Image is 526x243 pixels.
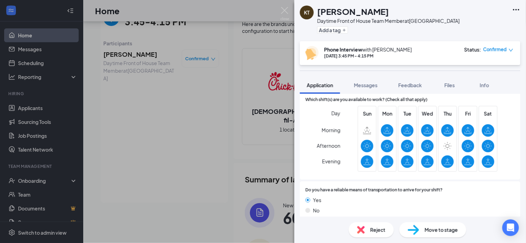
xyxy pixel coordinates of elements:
[304,9,310,16] div: KT
[462,110,474,117] span: Fri
[482,110,494,117] span: Sat
[322,155,340,168] span: Evening
[464,46,481,53] div: Status :
[441,110,454,117] span: Thu
[324,53,412,59] div: [DATE] 3:45 PM - 4:15 PM
[307,82,333,88] span: Application
[361,110,373,117] span: Sun
[342,28,346,32] svg: Plus
[483,46,507,53] span: Confirmed
[313,207,320,214] span: No
[398,82,422,88] span: Feedback
[331,109,340,117] span: Day
[370,226,386,234] span: Reject
[381,110,394,117] span: Mon
[445,82,455,88] span: Files
[509,48,514,53] span: down
[317,26,348,34] button: PlusAdd a tag
[324,46,362,53] b: Phone Interview
[305,97,428,103] span: Which shift(s) are you available to work? (Check all that apply)
[317,6,389,17] h1: [PERSON_NAME]
[305,187,443,193] span: Do you have a reliable means of transportation to arrive for your shift?
[324,46,412,53] div: with [PERSON_NAME]
[317,139,340,152] span: Afternoon
[512,6,520,14] svg: Ellipses
[313,196,321,204] span: Yes
[502,219,519,236] div: Open Intercom Messenger
[354,82,378,88] span: Messages
[401,110,414,117] span: Tue
[322,124,340,136] span: Morning
[425,226,458,234] span: Move to stage
[480,82,489,88] span: Info
[317,17,460,24] div: Daytime Front of House Team Member at [GEOGRAPHIC_DATA]
[421,110,434,117] span: Wed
